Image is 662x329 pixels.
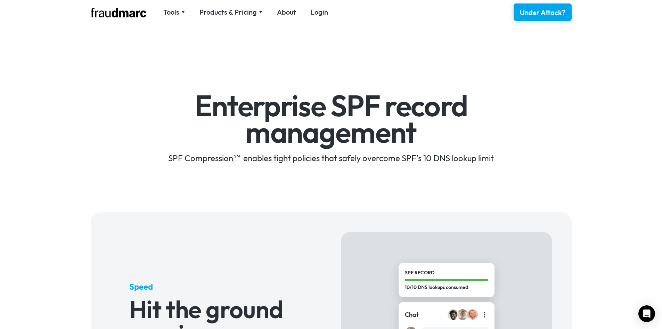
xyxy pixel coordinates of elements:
h1: Enterprise SPF record management [129,93,533,145]
a: Login [311,7,328,17]
div: SPF Record [405,269,488,276]
div: Open Intercom Messenger [638,305,655,322]
div: Chat [405,310,419,319]
div: Products & Pricing [199,7,257,17]
div: SPF Compression℠ enables tight policies that safely overcome SPF's 10 DNS lookup limit [129,152,533,164]
div: Tools [163,7,185,17]
div: Products & Pricing [199,7,262,17]
a: About [277,7,296,17]
a: Under Attack? [514,3,572,21]
strong: 10/10 DNS lookups consumed [405,284,468,290]
h5: Speed [129,281,302,292]
div: Under Attack? [520,8,565,17]
div: Tools [163,7,179,17]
